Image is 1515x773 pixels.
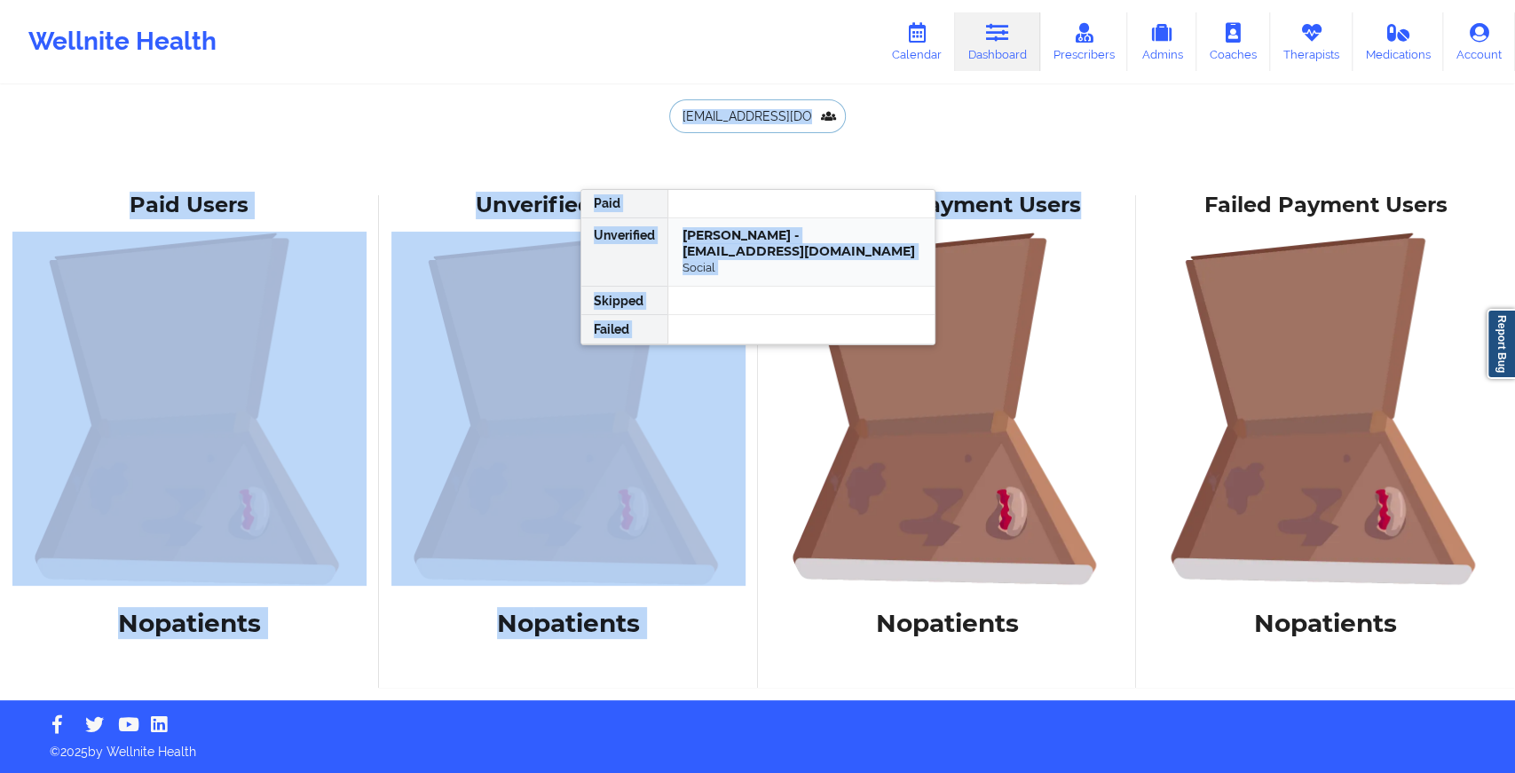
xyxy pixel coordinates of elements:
a: Admins [1127,12,1196,71]
h1: No patients [391,607,746,639]
a: Account [1443,12,1515,71]
a: Prescribers [1040,12,1128,71]
img: foRBiVDZMKwAAAAASUVORK5CYII= [12,232,367,586]
div: Paid [581,190,667,218]
div: Failed [581,315,667,343]
img: foRBiVDZMKwAAAAASUVORK5CYII= [1148,232,1503,586]
div: [PERSON_NAME] - [EMAIL_ADDRESS][DOMAIN_NAME] [683,227,920,260]
a: Therapists [1270,12,1353,71]
a: Calendar [879,12,955,71]
a: Dashboard [955,12,1040,71]
h1: No patients [1148,607,1503,639]
img: foRBiVDZMKwAAAAASUVORK5CYII= [770,232,1124,586]
h1: No patients [12,607,367,639]
div: Skipped Payment Users [770,192,1124,219]
div: Failed Payment Users [1148,192,1503,219]
img: foRBiVDZMKwAAAAASUVORK5CYII= [391,232,746,586]
a: Report Bug [1487,309,1515,379]
a: Medications [1353,12,1444,71]
div: Unverified Users [391,192,746,219]
div: Social [683,260,920,275]
div: Skipped [581,287,667,315]
div: Paid Users [12,192,367,219]
h1: No patients [770,607,1124,639]
div: Unverified [581,218,667,288]
a: Coaches [1196,12,1270,71]
p: © 2025 by Wellnite Health [37,730,1478,761]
